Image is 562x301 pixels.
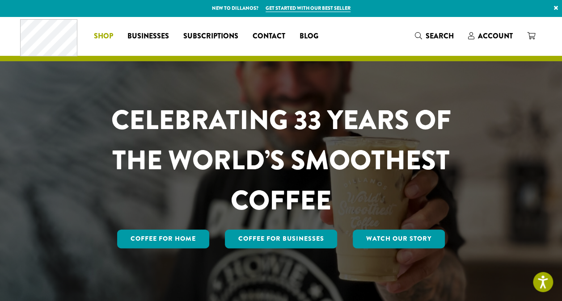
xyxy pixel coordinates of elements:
a: Coffee for Home [117,230,209,248]
h1: CELEBRATING 33 YEARS OF THE WORLD’S SMOOTHEST COFFEE [85,100,477,221]
span: Shop [94,31,113,42]
span: Account [478,31,513,41]
a: Coffee For Businesses [225,230,338,248]
a: Get started with our best seller [266,4,351,12]
span: Businesses [127,31,169,42]
span: Blog [300,31,318,42]
a: Shop [87,29,120,43]
a: Watch Our Story [353,230,445,248]
span: Search [426,31,454,41]
span: Subscriptions [183,31,238,42]
a: Search [408,29,461,43]
span: Contact [253,31,285,42]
